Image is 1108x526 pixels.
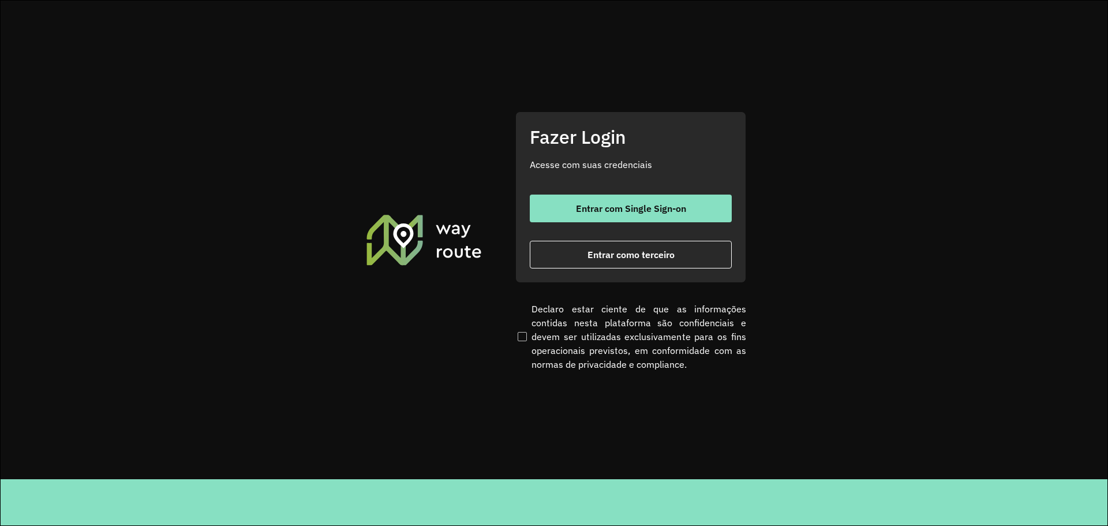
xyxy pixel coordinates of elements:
button: button [530,241,732,268]
span: Entrar com Single Sign-on [576,204,686,213]
p: Acesse com suas credenciais [530,158,732,171]
h2: Fazer Login [530,126,732,148]
span: Entrar como terceiro [587,250,675,259]
label: Declaro estar ciente de que as informações contidas nesta plataforma são confidenciais e devem se... [515,302,746,371]
img: Roteirizador AmbevTech [365,213,484,266]
button: button [530,195,732,222]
